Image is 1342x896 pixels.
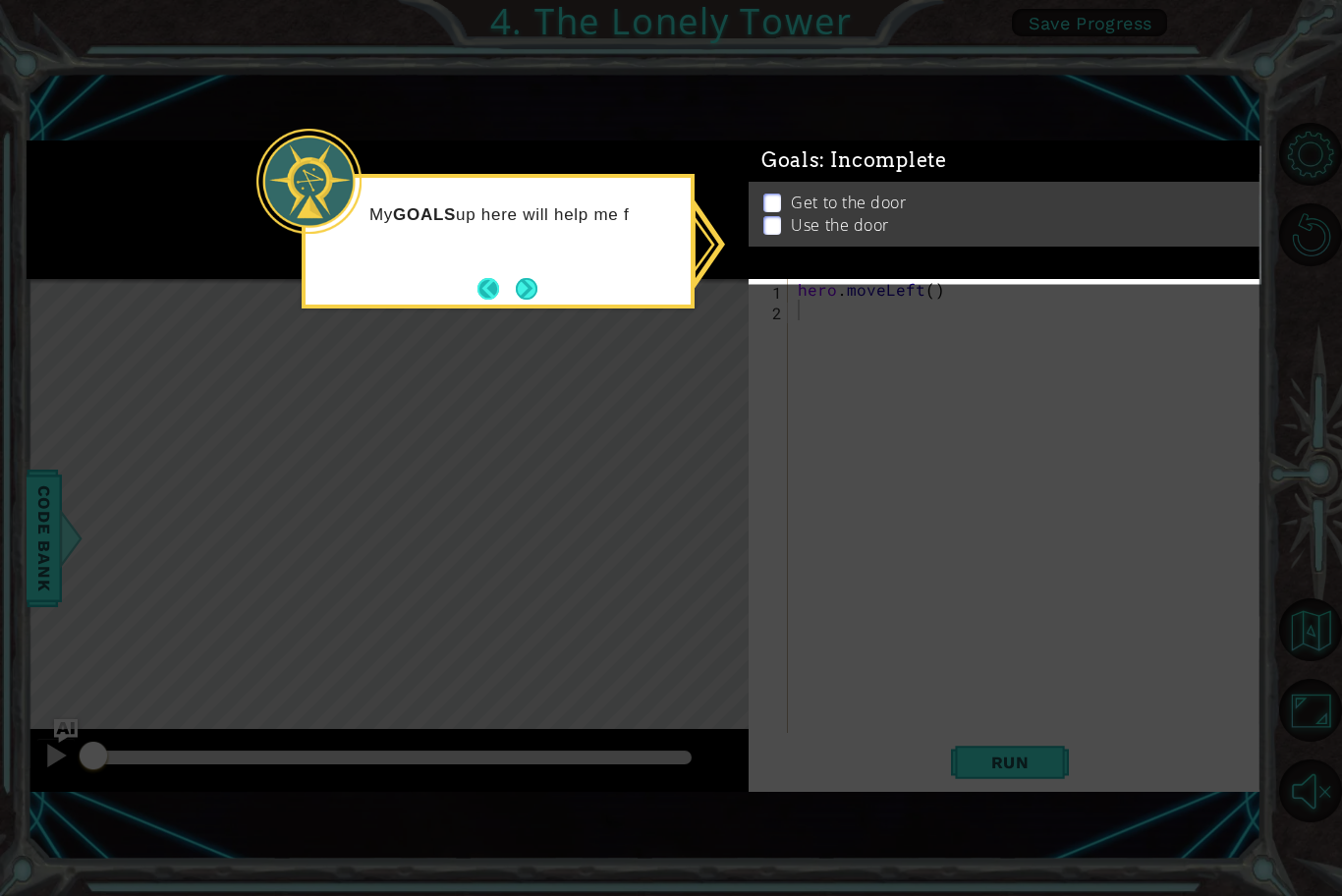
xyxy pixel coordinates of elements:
p: Use the door [791,220,889,242]
span: : Incomplete [819,154,946,178]
strong: GOALS [393,205,456,224]
button: Next [516,278,537,300]
p: My up here will help me f [369,204,677,226]
span: Goals [761,154,947,179]
p: Get to the door [791,197,906,219]
button: Back [477,278,516,300]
